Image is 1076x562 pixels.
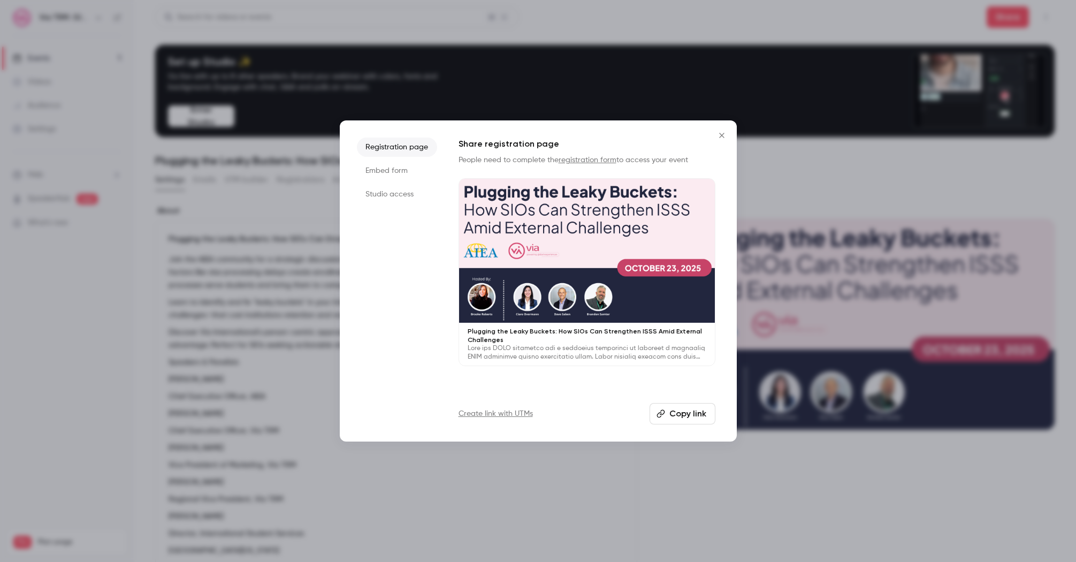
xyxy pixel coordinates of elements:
[468,327,706,344] p: Plugging the Leaky Buckets: How SIOs Can Strengthen ISSS Amid External Challenges
[559,156,616,164] a: registration form
[357,185,437,204] li: Studio access
[459,138,715,150] h1: Share registration page
[459,155,715,165] p: People need to complete the to access your event
[650,403,715,424] button: Copy link
[711,125,732,146] button: Close
[468,344,706,361] p: Lore ips DOLO sitametco adi e seddoeius temporinci ut laboreet d magnaaliq ENIM adminimve quisno ...
[459,178,715,366] a: Plugging the Leaky Buckets: How SIOs Can Strengthen ISSS Amid External ChallengesLore ips DOLO si...
[357,138,437,157] li: Registration page
[459,408,533,419] a: Create link with UTMs
[357,161,437,180] li: Embed form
